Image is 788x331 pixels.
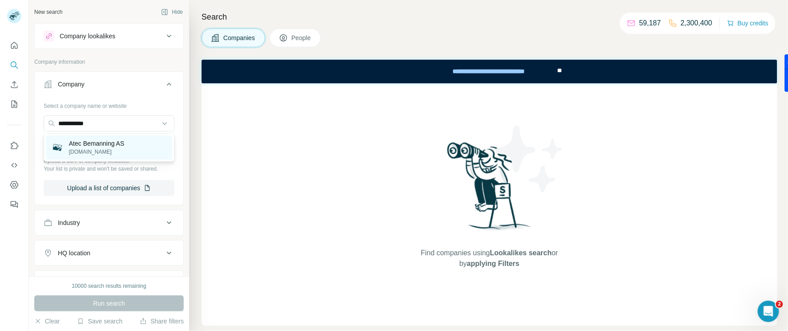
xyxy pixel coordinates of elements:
button: Industry [35,212,183,233]
div: Industry [58,218,80,227]
span: Lookalikes search [490,249,552,257]
button: Dashboard [7,177,21,193]
button: Use Surfe on LinkedIn [7,138,21,154]
p: [DOMAIN_NAME] [69,148,125,156]
span: applying Filters [467,260,519,267]
span: 2 [776,301,783,308]
span: Companies [223,33,256,42]
button: Search [7,57,21,73]
button: Feedback [7,196,21,212]
div: Select a company name or website [44,98,174,110]
div: New search [34,8,62,16]
img: Surfe Illustration - Woman searching with binoculars [443,140,536,239]
p: Company information [34,58,184,66]
button: Share filters [140,317,184,326]
button: My lists [7,96,21,112]
span: People [291,33,312,42]
button: Use Surfe API [7,157,21,173]
p: Your list is private and won't be saved or shared. [44,165,174,173]
button: Buy credits [727,17,768,29]
p: 59,187 [639,18,661,29]
iframe: Banner [202,60,777,83]
button: Quick start [7,37,21,53]
iframe: Intercom live chat [758,301,779,322]
div: 10000 search results remaining [72,282,146,290]
h4: Search [202,11,777,23]
div: HQ location [58,249,90,257]
button: Hide [155,5,189,19]
span: Find companies using or by [418,248,561,269]
button: Upload a list of companies [44,180,174,196]
button: Clear [34,317,60,326]
div: Company [58,80,85,89]
button: HQ location [35,242,183,264]
img: Surfe Illustration - Stars [489,119,570,199]
button: Annual revenue ($) [35,273,183,294]
p: Atec Bemanning AS [69,139,125,148]
p: 2,300,400 [681,18,712,29]
button: Company [35,74,183,98]
button: Save search [77,317,122,326]
img: Atec Bemanning AS [51,141,64,154]
div: Company lookalikes [60,32,115,41]
button: Company lookalikes [35,25,183,47]
button: Enrich CSV [7,77,21,93]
